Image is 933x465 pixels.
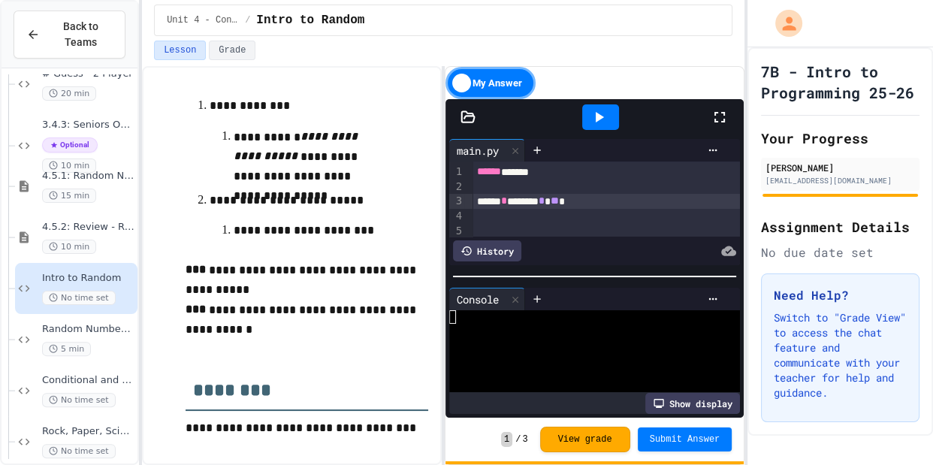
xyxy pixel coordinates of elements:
[209,41,255,60] button: Grade
[449,288,525,310] div: Console
[449,139,525,162] div: main.py
[449,224,464,239] div: 5
[501,432,512,447] span: 1
[759,6,806,41] div: My Account
[453,240,521,261] div: History
[42,86,96,101] span: 20 min
[449,143,506,159] div: main.py
[515,433,521,445] span: /
[765,161,915,174] div: [PERSON_NAME]
[449,180,464,195] div: 2
[42,425,134,438] span: Rock, Paper, Scissors - Conditionals
[42,393,116,407] span: No time set
[774,310,907,400] p: Switch to "Grade View" to access the chat feature and communicate with your teacher for help and ...
[449,165,464,180] div: 1
[650,433,720,445] span: Submit Answer
[42,342,91,356] span: 5 min
[42,272,134,285] span: Intro to Random
[42,444,116,458] span: No time set
[761,243,919,261] div: No due date set
[449,194,464,209] div: 3
[42,221,134,234] span: 4.5.2: Review - Random Numbers
[154,41,206,60] button: Lesson
[761,128,919,149] h2: Your Progress
[14,11,125,59] button: Back to Teams
[42,189,96,203] span: 15 min
[42,374,134,387] span: Conditional and Random Practice
[765,175,915,186] div: [EMAIL_ADDRESS][DOMAIN_NAME]
[449,209,464,224] div: 4
[42,68,134,80] span: # Guess - 2 Player
[42,137,98,152] span: Optional
[167,14,239,26] span: Unit 4 - Conditionals and while Loops
[449,291,506,307] div: Console
[638,427,732,451] button: Submit Answer
[42,159,96,173] span: 10 min
[42,323,134,336] span: Random Number Practice
[645,393,740,414] div: Show display
[256,11,364,29] span: Intro to Random
[49,19,113,50] span: Back to Teams
[761,216,919,237] h2: Assignment Details
[774,286,907,304] h3: Need Help?
[245,14,250,26] span: /
[540,427,630,452] button: View grade
[42,119,134,131] span: 3.4.3: Seniors Only
[42,240,96,254] span: 10 min
[522,433,527,445] span: 3
[42,170,134,183] span: 4.5.1: Random Numbers
[761,61,919,103] h1: 7B - Intro to Programming 25-26
[42,291,116,305] span: No time set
